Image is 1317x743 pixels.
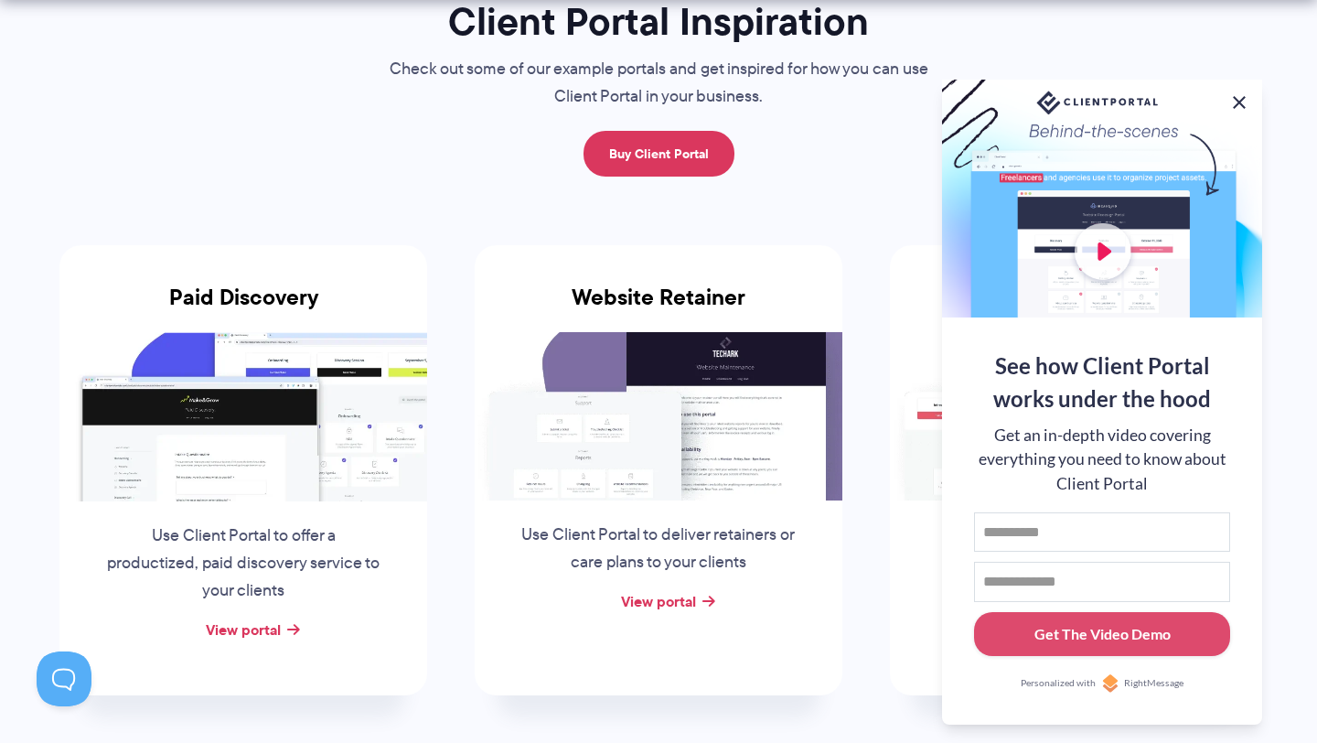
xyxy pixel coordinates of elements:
[1124,676,1183,691] span: RightMessage
[206,619,281,641] a: View portal
[584,131,734,177] a: Buy Client Portal
[974,424,1230,496] div: Get an in-depth video covering everything you need to know about Client Portal
[935,522,1213,576] p: Use Client Portal as a simple online course supplement
[475,285,842,332] h3: Website Retainer
[104,522,382,605] p: Use Client Portal to offer a productized, paid discovery service to your clients
[974,612,1230,657] button: Get The Video Demo
[1101,674,1119,693] img: Personalized with RightMessage
[1021,676,1096,691] span: Personalized with
[974,674,1230,693] a: Personalized withRightMessage
[621,590,696,612] a: View portal
[352,56,965,111] p: Check out some of our example portals and get inspired for how you can use Client Portal in your ...
[37,651,91,706] iframe: Toggle Customer Support
[59,285,427,332] h3: Paid Discovery
[1034,623,1171,645] div: Get The Video Demo
[519,522,798,576] p: Use Client Portal to deliver retainers or care plans to your clients
[974,350,1230,415] div: See how Client Portal works under the hood
[890,285,1258,332] h3: Online Course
